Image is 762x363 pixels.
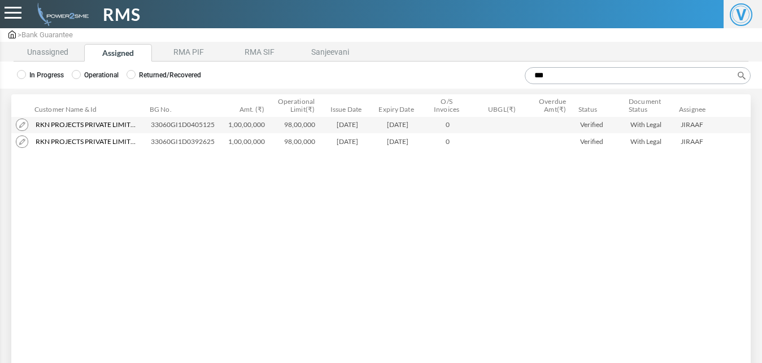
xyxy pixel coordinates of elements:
span: Rkn Projects Private Limited [36,137,137,147]
th: BG No.: activate to sort column ascending [146,94,223,116]
span: Rkn Projects Private Limited [36,120,137,130]
li: Unassigned [14,44,81,62]
input: Search: [525,67,751,84]
label: In Progress [17,70,64,80]
td: [DATE] [375,133,425,150]
th: UBGL(₹): activate to sort column ascending [474,94,525,116]
label: Returned/Recovered [127,70,201,80]
td: With Legal [626,116,676,133]
td: 1,00,00,000 [224,116,274,133]
label: Operational [72,70,119,80]
th: Customer Name &amp; Id: activate to sort column ascending [31,94,146,116]
td: 33060GI1D0405125 [146,116,224,133]
img: modify.png [16,135,28,148]
td: 33060GI1D0392625 [146,133,224,150]
td: Verified [576,116,626,133]
td: With Legal [626,133,676,150]
li: RMA PIF [155,44,223,62]
th: Overdue Amt(₹): activate to sort column ascending [525,94,575,116]
td: Verified [576,133,626,150]
th: Amt. (₹): activate to sort column ascending [223,94,273,116]
li: Sanjeevani [296,44,364,62]
td: 98,00,000 [274,116,324,133]
label: Search: [521,67,751,84]
span: V [730,3,752,26]
img: admin [8,30,16,38]
li: Assigned [84,44,152,62]
td: 0 [425,116,475,133]
td: [DATE] [375,116,425,133]
th: O/S Invoices: activate to sort column ascending [424,94,474,116]
th: Operational Limit(₹): activate to sort column ascending [273,94,324,116]
span: RMS [103,2,141,27]
td: [DATE] [324,133,375,150]
td: 0 [425,133,475,150]
img: admin [33,3,89,26]
td: 1,00,00,000 [224,133,274,150]
td: [DATE] [324,116,375,133]
th: Expiry Date: activate to sort column ascending [374,94,424,116]
th: &nbsp;: activate to sort column descending [11,94,31,116]
th: Issue Date: activate to sort column ascending [324,94,374,116]
li: RMA SIF [225,44,293,62]
th: Document Status: activate to sort column ascending [625,94,676,116]
img: modify.png [16,119,28,131]
th: Status: activate to sort column ascending [575,94,625,116]
td: 98,00,000 [274,133,324,150]
span: Bank Guarantee [21,30,73,39]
